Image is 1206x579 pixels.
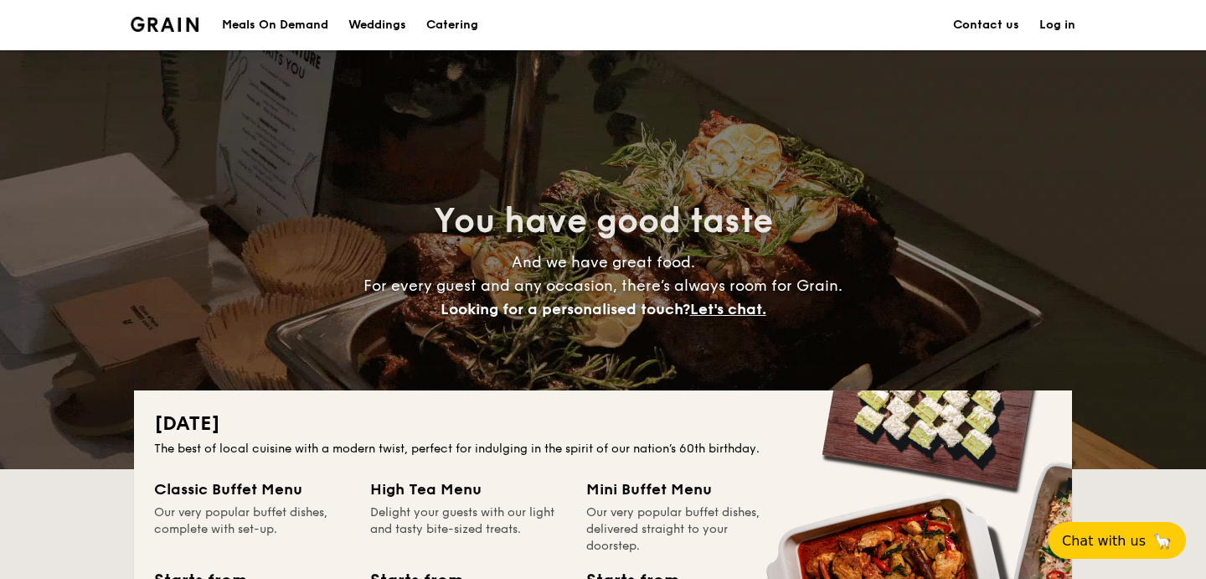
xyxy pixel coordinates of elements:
div: Delight your guests with our light and tasty bite-sized treats. [370,504,566,555]
div: High Tea Menu [370,478,566,501]
div: Mini Buffet Menu [586,478,782,501]
div: Our very popular buffet dishes, delivered straight to your doorstep. [586,504,782,555]
span: 🦙 [1152,531,1172,551]
h2: [DATE] [154,411,1052,437]
span: Looking for a personalised touch? [441,300,690,318]
a: Logotype [131,17,198,32]
button: Chat with us🦙 [1049,522,1186,559]
div: The best of local cuisine with a modern twist, perfect for indulging in the spirit of our nation’... [154,441,1052,458]
div: Our very popular buffet dishes, complete with set-up. [154,504,350,555]
span: Chat with us [1062,533,1146,549]
span: And we have great food. For every guest and any occasion, there’s always room for Grain. [363,253,843,318]
img: Grain [131,17,198,32]
span: You have good taste [434,201,773,241]
div: Classic Buffet Menu [154,478,350,501]
span: Let's chat. [690,300,766,318]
